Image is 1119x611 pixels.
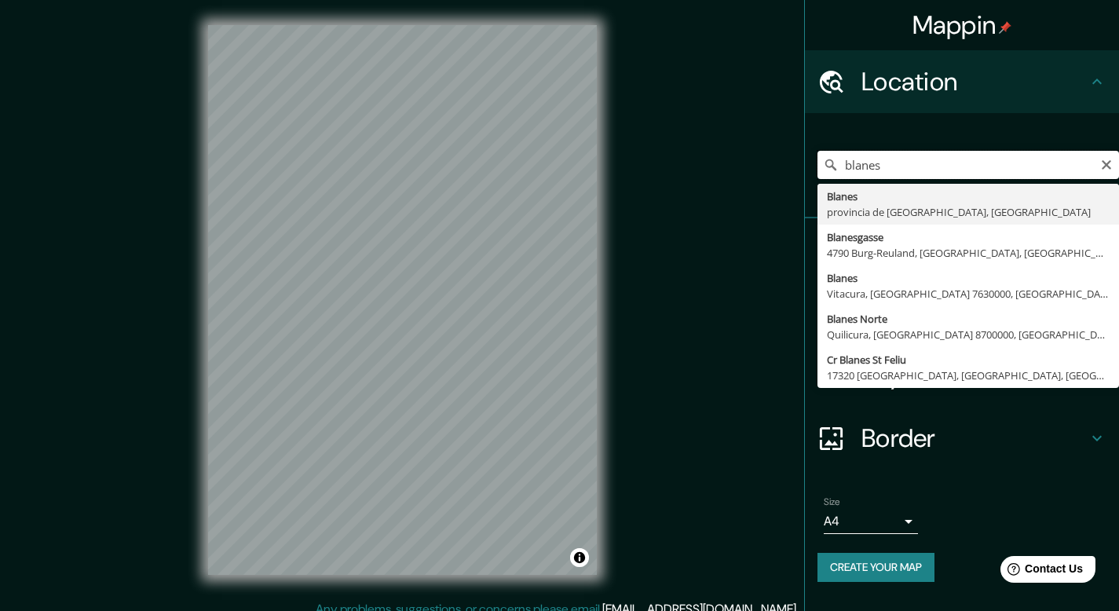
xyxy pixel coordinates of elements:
button: Clear [1100,156,1113,171]
h4: Layout [861,360,1088,391]
div: Blanes Norte [827,311,1110,327]
div: Cr Blanes St Feliu [827,352,1110,368]
canvas: Map [208,25,597,575]
div: 4790 Burg-Reuland, [GEOGRAPHIC_DATA], [GEOGRAPHIC_DATA] [827,245,1110,261]
div: Blanes [827,270,1110,286]
div: Vitacura, [GEOGRAPHIC_DATA] 7630000, [GEOGRAPHIC_DATA] [827,286,1110,302]
div: Location [805,50,1119,113]
iframe: Help widget launcher [979,550,1102,594]
button: Toggle attribution [570,548,589,567]
div: provincia de [GEOGRAPHIC_DATA], [GEOGRAPHIC_DATA] [827,204,1110,220]
div: 17320 [GEOGRAPHIC_DATA], [GEOGRAPHIC_DATA], [GEOGRAPHIC_DATA] [827,368,1110,383]
label: Size [824,496,840,509]
input: Pick your city or area [817,151,1119,179]
img: pin-icon.png [999,21,1011,34]
div: Blanesgasse [827,229,1110,245]
div: Quilicura, [GEOGRAPHIC_DATA] 8700000, [GEOGRAPHIC_DATA] [827,327,1110,342]
div: Style [805,281,1119,344]
h4: Border [861,423,1088,454]
button: Create your map [817,553,934,582]
div: A4 [824,509,918,534]
div: Border [805,407,1119,470]
div: Pins [805,218,1119,281]
div: Blanes [827,188,1110,204]
div: Layout [805,344,1119,407]
h4: Location [861,66,1088,97]
h4: Mappin [912,9,1012,41]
